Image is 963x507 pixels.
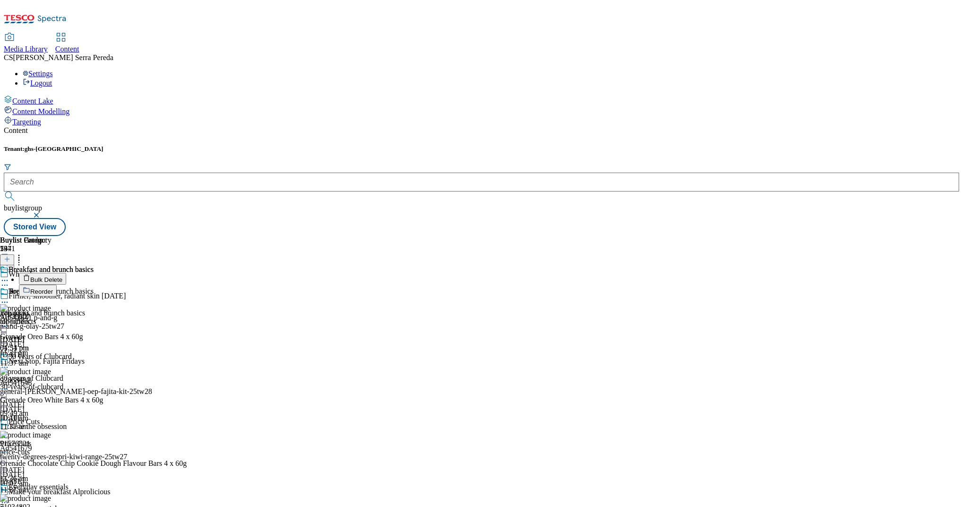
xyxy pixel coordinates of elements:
[13,53,113,61] span: [PERSON_NAME] Serra Pereda
[30,288,53,295] span: Reorder
[12,118,41,126] span: Targeting
[4,145,959,153] h5: Tenant:
[19,273,66,285] button: Bulk Delete
[12,97,53,105] span: Content Lake
[4,53,13,61] span: CS
[55,45,79,53] span: Content
[4,34,48,53] a: Media Library
[4,218,66,236] button: Stored View
[4,45,48,53] span: Media Library
[25,145,104,152] span: ghs-[GEOGRAPHIC_DATA]
[55,34,79,53] a: Content
[30,276,62,283] span: Bulk Delete
[4,163,11,171] svg: Search Filters
[4,126,959,135] div: Content
[23,79,52,87] a: Logout
[4,173,959,192] input: Search
[4,95,959,105] a: Content Lake
[23,70,53,78] a: Settings
[4,105,959,116] a: Content Modelling
[4,116,959,126] a: Targeting
[19,285,57,297] button: Reorder
[4,204,42,212] span: buylistgroup
[12,107,69,115] span: Content Modelling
